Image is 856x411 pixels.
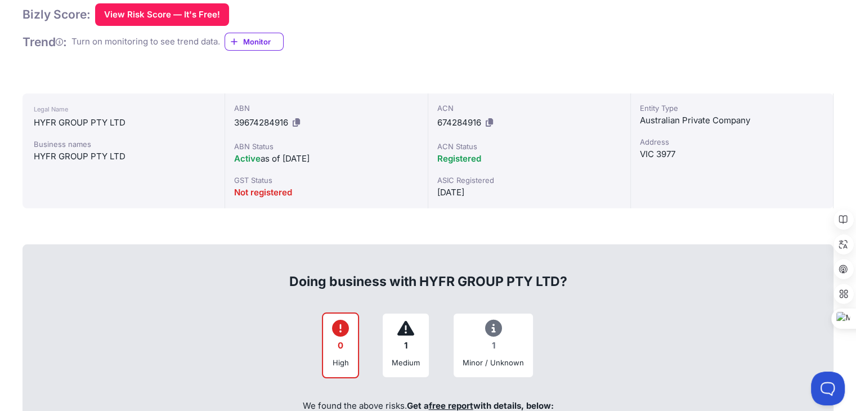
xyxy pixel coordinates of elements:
a: free report [429,400,473,411]
span: 39674284916 [234,117,288,128]
span: Registered [437,153,481,164]
div: Business names [34,139,213,150]
iframe: Toggle Customer Support [811,372,845,405]
a: Monitor [225,33,284,51]
div: Address [640,136,824,148]
div: ACN Status [437,141,621,152]
div: Medium [392,357,420,368]
div: Minor / Unknown [463,357,524,368]
div: VIC 3977 [640,148,824,161]
div: ABN [234,102,418,114]
div: Legal Name [34,102,213,116]
div: 1 [463,335,524,357]
span: Get a with details, below: [407,400,554,411]
div: Entity Type [640,102,824,114]
div: ASIC Registered [437,175,621,186]
div: High [332,357,349,368]
span: Monitor [243,36,283,47]
div: Doing business with HYFR GROUP PTY LTD? [35,254,821,291]
div: HYFR GROUP PTY LTD [34,116,213,129]
span: 674284916 [437,117,481,128]
div: 0 [332,335,349,357]
div: ACN [437,102,621,114]
h1: Trend : [23,34,67,50]
span: Not registered [234,187,292,198]
button: View Risk Score — It's Free! [95,3,229,26]
div: as of [DATE] [234,152,418,166]
div: Turn on monitoring to see trend data. [71,35,220,48]
div: GST Status [234,175,418,186]
div: ABN Status [234,141,418,152]
div: 1 [392,335,420,357]
div: HYFR GROUP PTY LTD [34,150,213,163]
span: Active [234,153,261,164]
div: [DATE] [437,186,621,199]
h1: Bizly Score: [23,7,91,22]
div: Australian Private Company [640,114,824,127]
